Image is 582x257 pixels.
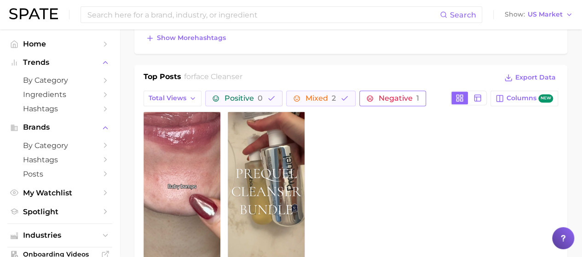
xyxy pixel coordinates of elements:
[7,37,112,51] a: Home
[490,91,558,106] button: Columnsnew
[502,71,558,84] button: Export Data
[23,170,97,178] span: Posts
[23,207,97,216] span: Spotlight
[7,205,112,219] a: Spotlight
[7,102,112,116] a: Hashtags
[7,167,112,181] a: Posts
[7,120,112,134] button: Brands
[184,71,242,85] h2: for
[416,94,419,103] span: 1
[144,32,228,45] button: Show morehashtags
[23,141,97,150] span: by Category
[157,34,226,42] span: Show more hashtags
[23,123,97,131] span: Brands
[305,95,336,102] span: Mixed
[23,188,97,197] span: My Watchlist
[23,104,97,113] span: Hashtags
[144,71,181,85] h1: Top Posts
[23,40,97,48] span: Home
[144,91,202,106] button: Total Views
[505,12,525,17] span: Show
[7,73,112,87] a: by Category
[332,94,336,103] span: 2
[507,94,553,103] span: Columns
[194,72,242,81] span: face cleanser
[7,138,112,153] a: by Category
[225,95,263,102] span: Positive
[7,186,112,200] a: My Watchlist
[538,94,553,103] span: new
[149,94,186,102] span: Total Views
[515,74,556,81] span: Export Data
[23,76,97,85] span: by Category
[7,228,112,242] button: Industries
[23,90,97,99] span: Ingredients
[23,231,97,240] span: Industries
[450,11,476,19] span: Search
[7,153,112,167] a: Hashtags
[528,12,563,17] span: US Market
[258,94,263,103] span: 0
[7,56,112,69] button: Trends
[23,58,97,67] span: Trends
[86,7,440,23] input: Search here for a brand, industry, or ingredient
[502,9,575,21] button: ShowUS Market
[7,87,112,102] a: Ingredients
[23,155,97,164] span: Hashtags
[379,95,419,102] span: Negative
[9,8,58,19] img: SPATE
